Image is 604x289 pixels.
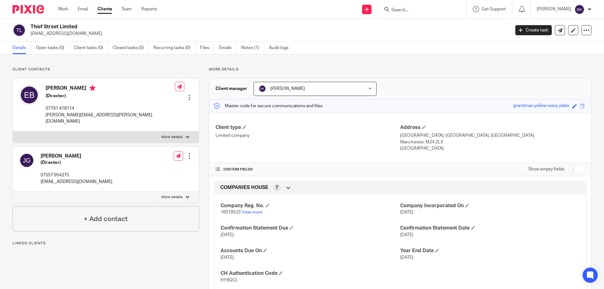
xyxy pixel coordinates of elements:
[221,203,400,209] h4: Company Reg. No.
[215,167,400,172] h4: CUSTOM FIELDS
[13,24,26,37] img: svg%3E
[221,233,234,237] span: [DATE]
[221,210,241,214] span: 16019533
[58,6,68,12] a: Work
[214,103,322,109] p: Master code for secure communications and files
[259,85,266,92] img: svg%3E
[400,124,585,131] h4: Address
[46,112,175,125] p: [PERSON_NAME][EMAIL_ADDRESS][PERSON_NAME][DOMAIN_NAME]
[400,225,580,231] h4: Confirmation Statement Date
[276,185,278,191] span: 7
[400,233,413,237] span: [DATE]
[221,225,400,231] h4: Confirmation Statement Due
[270,86,305,91] span: [PERSON_NAME]
[36,42,69,54] a: Open tasks (0)
[215,124,400,131] h4: Client type
[13,241,199,246] p: Linked clients
[46,93,175,99] h5: (Director)
[13,5,44,14] img: Pixie
[221,255,234,260] span: [DATE]
[400,247,580,254] h4: Year End Date
[74,42,108,54] a: Client tasks (0)
[41,159,112,166] h5: (Director)
[400,139,585,145] p: Manchester, M24 2LX
[221,247,400,254] h4: Accounts Due On
[89,85,96,91] i: Primary
[41,153,112,159] h4: [PERSON_NAME]
[19,153,34,168] img: svg%3E
[84,214,128,224] h4: + Add contact
[19,85,39,105] img: svg%3E
[242,210,262,214] a: View more
[41,179,112,185] p: [EMAIL_ADDRESS][DOMAIN_NAME]
[215,132,400,139] p: Limited company
[537,6,571,12] p: [PERSON_NAME]
[46,85,175,93] h4: [PERSON_NAME]
[200,42,214,54] a: Files
[220,184,268,191] span: COMPANIES HOUSE
[13,42,31,54] a: Details
[269,42,293,54] a: Audit logs
[219,42,237,54] a: Emails
[78,6,88,12] a: Email
[41,172,112,178] p: 07557 954275
[513,103,569,110] div: grandmas-yellow-wavy-plate
[482,7,506,11] span: Get Support
[221,270,400,277] h4: CH Authentication Code
[13,67,199,72] p: Client contacts
[215,86,247,92] h3: Client manager
[161,195,182,200] p: More details
[400,132,585,139] p: [GEOGRAPHIC_DATA], [GEOGRAPHIC_DATA], [GEOGRAPHIC_DATA]
[98,6,112,12] a: Clients
[400,210,413,214] span: [DATE]
[574,4,584,14] img: svg%3E
[161,135,182,140] p: More details
[221,278,238,282] span: HY8QCL
[391,8,447,13] input: Search
[113,42,149,54] a: Closed tasks (0)
[528,166,564,172] label: Show empty fields
[400,203,580,209] h4: Company Incorporated On
[209,67,591,72] p: More details
[400,145,585,152] p: [GEOGRAPHIC_DATA]
[31,24,411,30] h2: Thief Street Limited
[31,31,506,37] p: [EMAIL_ADDRESS][DOMAIN_NAME]
[141,6,157,12] a: Reports
[121,6,132,12] a: Team
[400,255,413,260] span: [DATE]
[46,105,175,112] p: 07791 418114
[515,25,552,35] a: Create task
[241,42,264,54] a: Notes (1)
[154,42,195,54] a: Recurring tasks (0)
